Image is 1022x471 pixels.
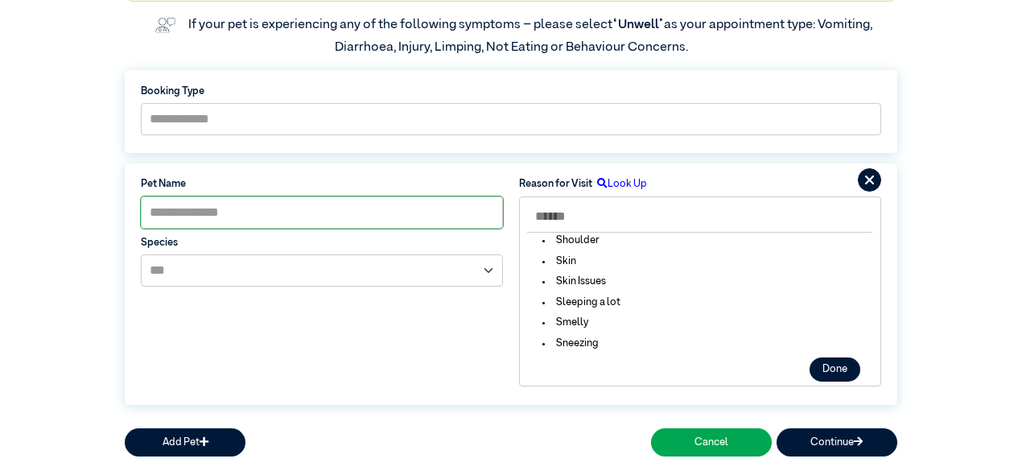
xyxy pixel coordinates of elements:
li: Skin Issues [533,274,616,289]
label: Booking Type [141,84,881,99]
img: vet [150,12,180,38]
button: Continue [777,428,897,457]
li: Sneezing [533,336,609,351]
button: Add Pet [125,428,245,457]
button: Done [810,357,860,382]
li: Solensia [533,356,607,371]
li: Skin [533,254,587,269]
li: Shoulder [533,233,610,248]
label: Reason for Visit [519,176,592,192]
span: “Unwell” [612,19,664,31]
label: If your pet is experiencing any of the following symptoms – please select as your appointment typ... [188,19,875,54]
label: Look Up [592,176,647,192]
label: Pet Name [141,176,503,192]
button: Cancel [651,428,772,457]
li: Smelly [533,315,599,330]
li: Sleeping a lot [533,295,631,310]
label: Species [141,235,503,250]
